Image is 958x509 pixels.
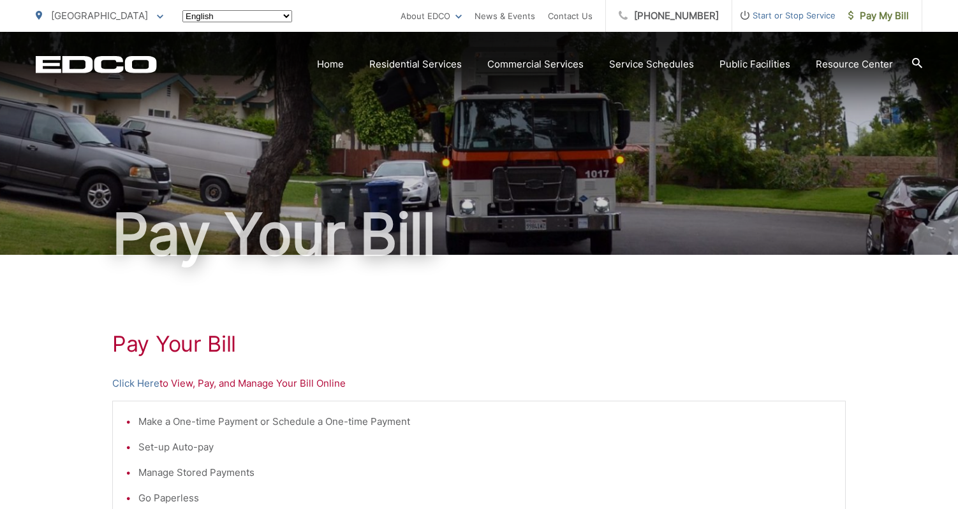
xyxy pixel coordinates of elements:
a: Commercial Services [487,57,584,72]
a: Public Facilities [719,57,790,72]
span: [GEOGRAPHIC_DATA] [51,10,148,22]
li: Set-up Auto-pay [138,440,832,455]
a: Residential Services [369,57,462,72]
li: Go Paperless [138,491,832,506]
a: Resource Center [816,57,893,72]
li: Make a One-time Payment or Schedule a One-time Payment [138,414,832,429]
select: Select a language [182,10,292,22]
li: Manage Stored Payments [138,465,832,480]
h1: Pay Your Bill [36,203,922,266]
a: Home [317,57,344,72]
a: News & Events [475,8,535,24]
a: About EDCO [401,8,462,24]
h1: Pay Your Bill [112,331,846,357]
span: Pay My Bill [848,8,909,24]
a: Click Here [112,376,159,391]
a: Contact Us [548,8,593,24]
a: Service Schedules [609,57,694,72]
a: EDCD logo. Return to the homepage. [36,55,157,73]
p: to View, Pay, and Manage Your Bill Online [112,376,846,391]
